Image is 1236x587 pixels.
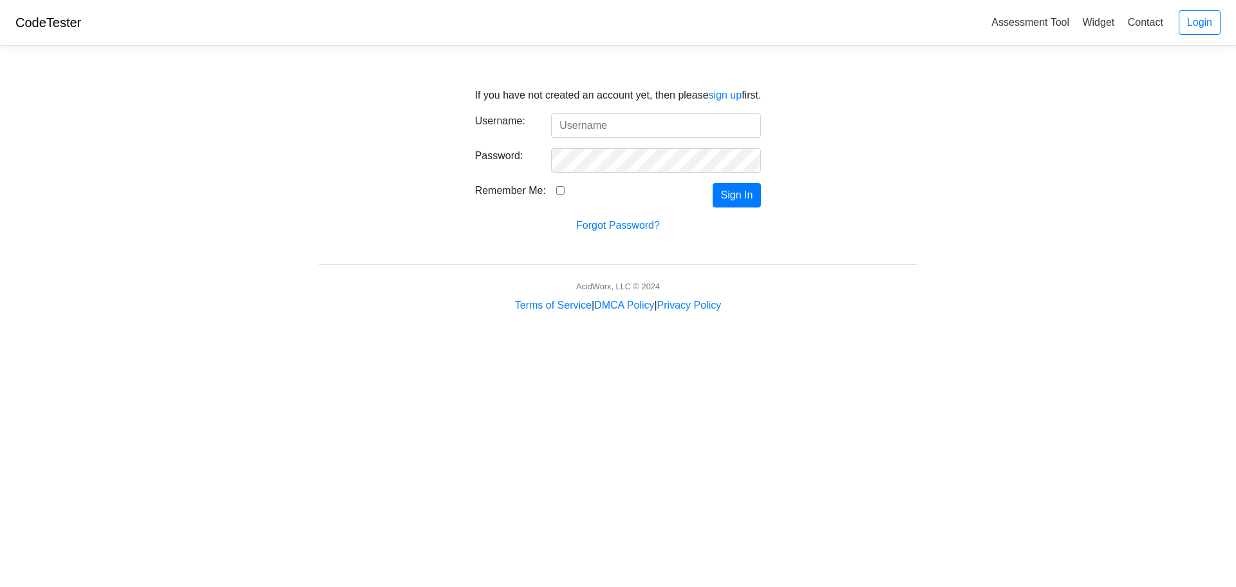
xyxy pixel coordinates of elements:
a: DMCA Policy [594,300,654,311]
input: Username [551,113,761,138]
a: Terms of Service [515,300,592,311]
a: CodeTester [15,15,81,30]
a: Login [1179,10,1221,35]
div: AcidWorx, LLC © 2024 [576,280,660,293]
p: If you have not created an account yet, then please first. [475,88,762,103]
label: Remember Me: [475,183,546,198]
a: sign up [709,90,742,101]
label: Password: [465,148,542,168]
button: Sign In [713,183,762,207]
a: Privacy Policy [657,300,722,311]
a: Widget [1077,12,1119,33]
a: Assessment Tool [986,12,1074,33]
label: Username: [465,113,542,133]
a: Forgot Password? [576,220,660,231]
a: Contact [1123,12,1168,33]
div: | | [515,298,721,313]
